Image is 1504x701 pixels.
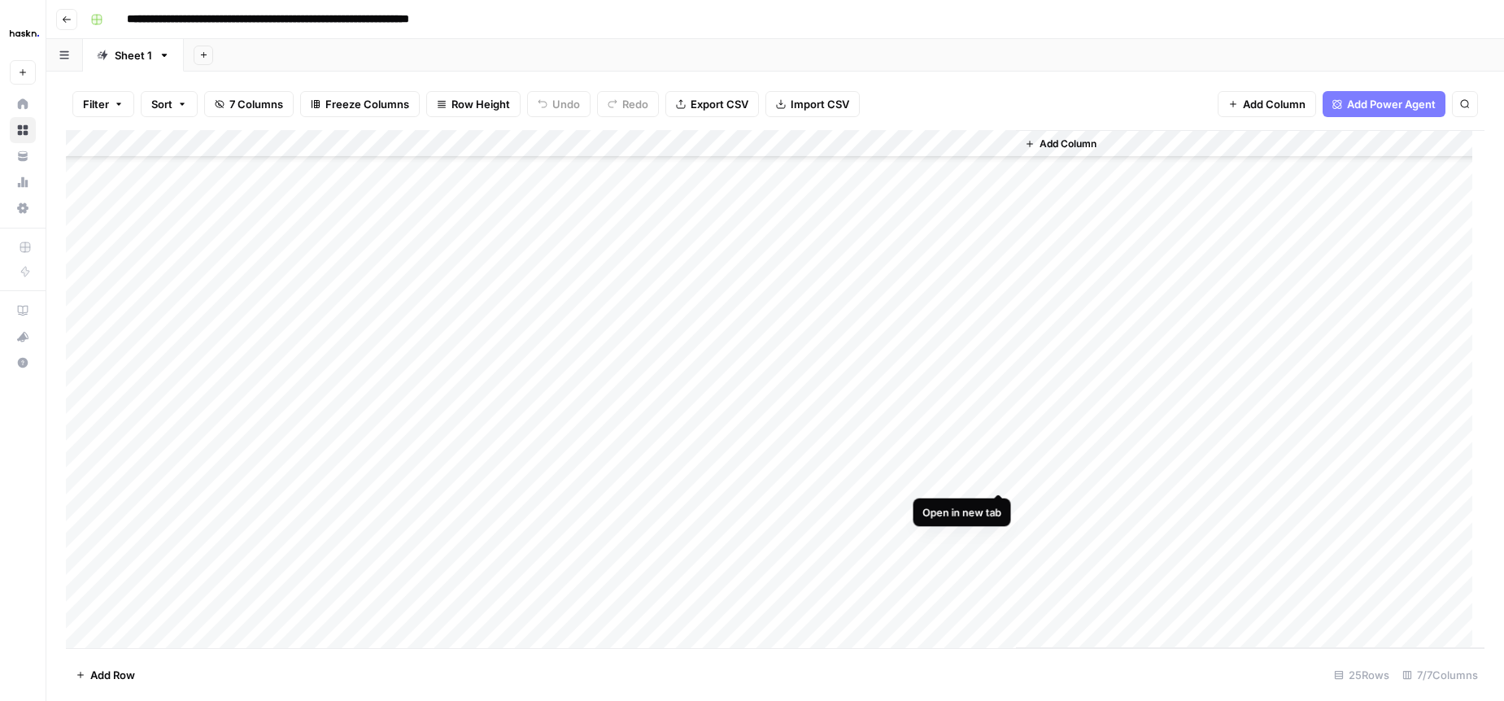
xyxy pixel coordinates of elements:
span: Add Column [1040,137,1096,151]
a: Settings [10,195,36,221]
button: Freeze Columns [300,91,420,117]
button: Import CSV [765,91,860,117]
a: Browse [10,117,36,143]
span: Add Row [90,667,135,683]
div: 7/7 Columns [1396,662,1484,688]
button: Help + Support [10,350,36,376]
span: Row Height [451,96,510,112]
button: What's new? [10,324,36,350]
span: Sort [151,96,172,112]
span: 7 Columns [229,96,283,112]
div: Sheet 1 [115,47,152,63]
button: Filter [72,91,134,117]
a: Sheet 1 [83,39,184,72]
span: Add Power Agent [1347,96,1436,112]
button: Row Height [426,91,521,117]
img: Haskn Logo [10,19,39,48]
span: Redo [622,96,648,112]
a: Your Data [10,143,36,169]
a: AirOps Academy [10,298,36,324]
div: 25 Rows [1327,662,1396,688]
a: Usage [10,169,36,195]
button: Add Column [1218,91,1316,117]
button: Add Power Agent [1323,91,1445,117]
div: Open in new tab [922,504,1001,520]
span: Import CSV [791,96,849,112]
button: Sort [141,91,198,117]
button: Undo [527,91,591,117]
button: Add Column [1018,133,1103,155]
span: Freeze Columns [325,96,409,112]
span: Filter [83,96,109,112]
div: What's new? [11,324,35,349]
span: Add Column [1243,96,1306,112]
a: Home [10,91,36,117]
button: Export CSV [665,91,759,117]
span: Undo [552,96,580,112]
button: Redo [597,91,659,117]
button: Workspace: Haskn [10,13,36,54]
button: 7 Columns [204,91,294,117]
span: Export CSV [691,96,748,112]
button: Add Row [66,662,145,688]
